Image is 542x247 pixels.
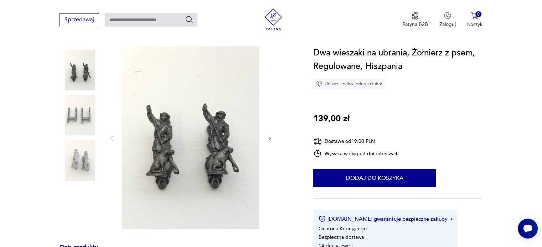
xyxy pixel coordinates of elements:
p: Zaloguj [439,21,456,28]
div: 0 [475,11,481,17]
div: Dostawa od 19,00 PLN [313,137,399,146]
iframe: Smartsupp widget button [518,219,538,238]
img: Ikona koszyka [471,12,478,19]
a: Sprzedawaj [60,18,99,23]
img: Zdjęcie produktu Dwa wieszaki na ubrania, Żołnierz z psem, Regulowane, Hiszpania [60,50,100,90]
button: Szukaj [185,15,193,24]
img: Ikona dostawy [313,137,322,146]
img: Patyna - sklep z meblami i dekoracjami vintage [263,9,284,30]
img: Zdjęcie produktu Dwa wieszaki na ubrania, Żołnierz z psem, Regulowane, Hiszpania [60,95,100,135]
button: Zaloguj [439,12,456,28]
img: Ikona strzałki w prawo [450,217,453,221]
img: Ikona medalu [412,12,419,20]
p: 139,00 zł [313,112,350,125]
p: Patyna B2B [402,21,428,28]
h1: Dwa wieszaki na ubrania, Żołnierz z psem, Regulowane, Hiszpania [313,46,482,73]
img: Zdjęcie produktu Dwa wieszaki na ubrania, Żołnierz z psem, Regulowane, Hiszpania [122,46,259,229]
div: Unikat - tylko jedna sztuka! [313,79,385,89]
p: Koszyk [467,21,482,28]
img: Ikona diamentu [316,81,322,87]
button: Sprzedawaj [60,13,99,26]
li: Ochrona Kupującego [319,225,367,232]
a: Ikona medaluPatyna B2B [402,12,428,28]
button: [DOMAIN_NAME] gwarantuje bezpieczne zakupy [319,215,452,222]
img: Ikonka użytkownika [444,12,451,19]
div: Wysyłka w ciągu 7 dni roboczych [313,149,399,158]
img: Ikona certyfikatu [319,215,326,222]
img: Zdjęcie produktu Dwa wieszaki na ubrania, Żołnierz z psem, Regulowane, Hiszpania [60,140,100,181]
button: Dodaj do koszyka [313,169,436,187]
button: Patyna B2B [402,12,428,28]
button: 0Koszyk [467,12,482,28]
li: Bezpieczna dostawa [319,234,364,241]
